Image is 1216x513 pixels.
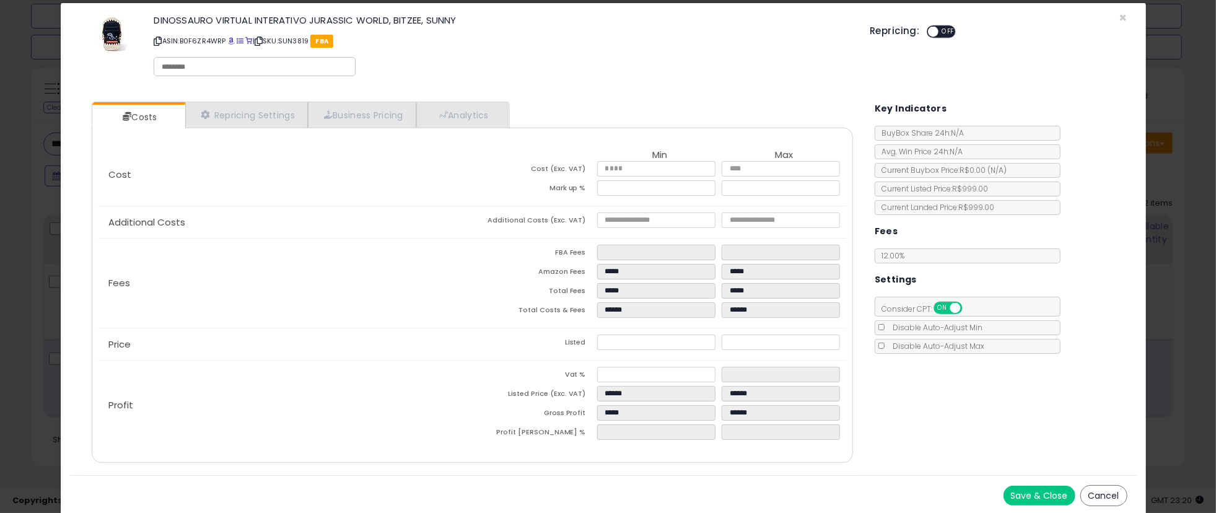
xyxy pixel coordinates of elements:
p: Profit [98,400,472,410]
th: Min [597,150,722,161]
span: Current Listed Price: R$999.00 [875,183,988,194]
td: FBA Fees [473,245,597,264]
td: Profit [PERSON_NAME] % [473,424,597,444]
td: Listed Price (Exc. VAT) [473,386,597,405]
p: Cost [98,170,472,180]
span: ( N/A ) [987,165,1007,175]
p: ASIN: B0F6ZR4WRP | SKU: SUN3819 [154,31,851,51]
h5: Repricing: [870,26,919,36]
td: Listed [473,335,597,354]
td: Vat % [473,367,597,386]
a: Your listing only [246,36,253,46]
a: Repricing Settings [185,102,308,128]
img: 31ZZY56UeXL._SL60_.jpg [94,15,131,53]
span: Current Landed Price: R$999.00 [875,202,994,213]
span: R$0.00 [960,165,1007,175]
td: Cost (Exc. VAT) [473,161,597,180]
button: Cancel [1080,485,1127,506]
td: Gross Profit [473,405,597,424]
button: Save & Close [1004,486,1075,506]
p: Additional Costs [98,217,472,227]
span: ON [935,303,950,313]
p: Price [98,340,472,349]
a: Business Pricing [308,102,416,128]
p: Fees [98,278,472,288]
span: × [1119,9,1127,27]
a: All offer listings [237,36,243,46]
h5: Fees [875,224,898,239]
span: Current Buybox Price: [875,165,1007,175]
td: Mark up % [473,180,597,199]
span: Consider CPT: [875,304,979,314]
td: Total Costs & Fees [473,302,597,322]
h5: Settings [875,272,917,287]
span: FBA [310,35,333,48]
a: Analytics [416,102,508,128]
span: OFF [960,303,980,313]
span: BuyBox Share 24h: N/A [875,128,964,138]
span: OFF [938,27,958,37]
span: Disable Auto-Adjust Min [886,322,982,333]
a: BuyBox page [228,36,235,46]
th: Max [722,150,846,161]
span: Avg. Win Price 24h: N/A [875,146,963,157]
td: Total Fees [473,283,597,302]
span: Disable Auto-Adjust Max [886,341,984,351]
h3: DINOSSAURO VIRTUAL INTERATIVO JURASSIC WORLD, BITZEE, SUNNY [154,15,851,25]
td: Additional Costs (Exc. VAT) [473,213,597,232]
td: Amazon Fees [473,264,597,283]
h5: Key Indicators [875,101,947,116]
a: Costs [92,105,184,129]
span: 12.00 % [881,250,904,261]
